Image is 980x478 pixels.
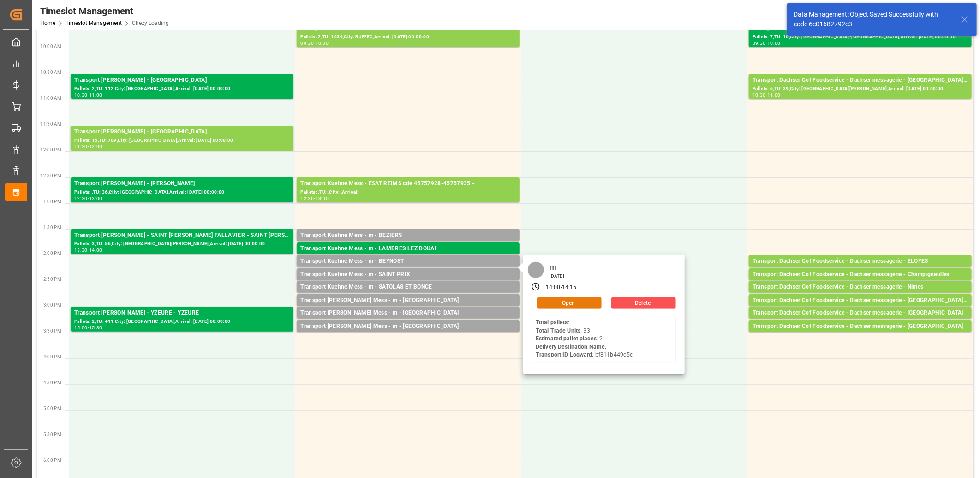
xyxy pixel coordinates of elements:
div: Transport [PERSON_NAME] - [PERSON_NAME] [74,179,290,188]
div: 10:00 [767,41,781,45]
div: Transport [PERSON_NAME] Mess - m - [GEOGRAPHIC_DATA] [300,322,516,331]
div: Data Management: Object Saved Successfully with code 6c01682792c3 [794,10,952,29]
span: 1:30 PM [43,225,61,230]
div: Transport Dachser Cof Foodservice - Dachser messagerie - [GEOGRAPHIC_DATA] [753,322,968,331]
div: Transport [PERSON_NAME] Mess - m - [GEOGRAPHIC_DATA] [300,296,516,305]
button: Delete [611,297,676,309]
span: 5:00 PM [43,406,61,411]
div: - [88,248,89,252]
b: Total Trade Units [536,327,580,334]
div: - [561,284,562,292]
div: Pallets: ,TU: ,City: ,Arrival: [300,188,516,196]
div: Pallets: 15,TU: 709,City: [GEOGRAPHIC_DATA],Arrival: [DATE] 00:00:00 [74,137,290,145]
button: Open [537,297,602,309]
div: m [546,260,568,273]
div: Transport Dachser Cof Foodservice - Dachser messagerie - Nimes [753,283,968,292]
div: Transport Dachser Cof Foodservice - Dachser messagerie - ELOYES [753,257,968,266]
span: 6:00 PM [43,458,61,463]
div: 13:30 [74,248,88,252]
div: 15:00 [74,326,88,330]
div: - [766,93,767,97]
div: [DATE] [546,273,568,279]
b: Transport ID Logward [536,351,592,358]
div: Transport Kuehne Mess - m - SAINT PRIX [300,270,516,279]
div: Transport Dachser Cof Foodservice - Dachser messagerie - [GEOGRAPHIC_DATA][PERSON_NAME] FALLAVIER [753,76,968,85]
div: 15:30 [89,326,102,330]
div: 14:15 [562,284,577,292]
div: Pallets: 2,TU: 13,City: [GEOGRAPHIC_DATA],Arrival: [DATE] 00:00:00 [753,318,968,326]
div: Pallets: 1,TU: 22,City: [GEOGRAPHIC_DATA],Arrival: [DATE] 00:00:00 [753,292,968,300]
div: Pallets: 1,TU: 30,City: [GEOGRAPHIC_DATA],Arrival: [DATE] 00:00:00 [753,331,968,339]
div: Pallets: ,TU: 14,City: [GEOGRAPHIC_DATA],Arrival: [DATE] 00:00:00 [300,318,516,326]
div: Transport [PERSON_NAME] - [GEOGRAPHIC_DATA] [74,76,290,85]
div: Pallets: 1,TU: 21,City: [GEOGRAPHIC_DATA],Arrival: [DATE] 00:00:00 [753,279,968,287]
span: 2:30 PM [43,277,61,282]
div: 12:30 [300,196,314,200]
div: Pallets: 1,TU: 34,City: [GEOGRAPHIC_DATA], [GEOGRAPHIC_DATA],Arrival: [DATE] 00:00:00 [753,305,968,313]
div: Pallets: ,TU: 36,City: [GEOGRAPHIC_DATA],Arrival: [DATE] 00:00:00 [74,188,290,196]
div: Transport Dachser Cof Foodservice - Dachser messagerie - Champigneulles [753,270,968,279]
span: 12:30 PM [40,173,61,178]
div: Timeslot Management [40,4,169,18]
div: 13:00 [315,196,329,200]
div: 10:30 [753,93,766,97]
div: - [314,41,315,45]
div: - [314,196,315,200]
span: 3:30 PM [43,328,61,333]
b: Total pallets [536,319,568,326]
div: Transport Dachser Cof Foodservice - Dachser messagerie - [GEOGRAPHIC_DATA] [753,309,968,318]
div: Transport Kuehne Mess - m - SATOLAS ET BONCE [300,283,516,292]
div: - [766,41,767,45]
div: Pallets: 2,TU: 112,City: [GEOGRAPHIC_DATA],Arrival: [DATE] 00:00:00 [74,85,290,93]
div: 09:30 [300,41,314,45]
span: 4:30 PM [43,380,61,385]
div: 11:00 [89,93,102,97]
div: 10:00 [315,41,329,45]
span: 2:00 PM [43,251,61,256]
div: 11:30 [74,145,88,149]
div: - [88,145,89,149]
div: Pallets: 1,TU: ,City: [GEOGRAPHIC_DATA],Arrival: [DATE] 00:00:00 [300,254,516,261]
span: 11:30 AM [40,121,61,127]
div: Pallets: 7,TU: 10,City: [GEOGRAPHIC_DATA]-[GEOGRAPHIC_DATA],Arrival: [DATE] 00:00:00 [753,33,968,41]
div: - [88,196,89,200]
div: Pallets: ,TU: 3,City: SATOLAS ET BONCE,Arrival: [DATE] 00:00:00 [300,292,516,300]
div: Transport Dachser Cof Foodservice - Dachser messagerie - [GEOGRAPHIC_DATA], [GEOGRAPHIC_DATA] [753,296,968,305]
span: 1:00 PM [43,199,61,204]
div: Pallets: ,TU: 3,City: [GEOGRAPHIC_DATA],Arrival: [DATE] 00:00:00 [300,331,516,339]
div: Pallets: 2,TU: 1039,City: RUFFEC,Arrival: [DATE] 00:00:00 [300,33,516,41]
div: Transport Kuehne Mess - m - LAMBRES LEZ DOUAI [300,244,516,254]
div: 14:00 [546,284,561,292]
div: 11:00 [767,93,781,97]
div: - [88,93,89,97]
div: Transport [PERSON_NAME] - YZEURE - YZEURE [74,309,290,318]
div: Pallets: 3,TU: 56,City: [GEOGRAPHIC_DATA][PERSON_NAME],Arrival: [DATE] 00:00:00 [74,240,290,248]
div: 09:30 [753,41,766,45]
div: 13:00 [89,196,102,200]
span: 4:00 PM [43,354,61,359]
span: 10:30 AM [40,70,61,75]
a: Timeslot Management [66,20,122,26]
b: Estimated pallet places [536,335,597,342]
div: 12:30 [74,196,88,200]
span: 12:00 PM [40,147,61,152]
span: 10:00 AM [40,44,61,49]
div: Transport Kuehne Mess - m - BEYNOST [300,257,516,266]
div: 10:30 [74,93,88,97]
div: Pallets: ,TU: 36,City: SAINT PRIX,Arrival: [DATE] 00:00:00 [300,279,516,287]
span: 5:30 PM [43,432,61,437]
div: Pallets: ,TU: 33,City: [GEOGRAPHIC_DATA],Arrival: [DATE] 00:00:00 [300,266,516,274]
div: - [88,326,89,330]
div: 12:00 [89,145,102,149]
div: Pallets: 1,TU: 50,City: ELOYES,Arrival: [DATE] 00:00:00 [753,266,968,274]
b: Delivery Destination Name [536,344,605,350]
div: Transport Kuehne Mess - m - BEZIERS [300,231,516,240]
div: Pallets: ,TU: 80,City: [GEOGRAPHIC_DATA],Arrival: [DATE] 00:00:00 [300,240,516,248]
div: 14:00 [89,248,102,252]
div: Pallets: ,TU: 27,City: [GEOGRAPHIC_DATA],Arrival: [DATE] 00:00:00 [300,305,516,313]
a: Home [40,20,55,26]
div: Pallets: 6,TU: 39,City: [GEOGRAPHIC_DATA][PERSON_NAME],Arrival: [DATE] 00:00:00 [753,85,968,93]
div: : : 33 : 2 : : bf811b449d5c [536,319,633,359]
span: 3:00 PM [43,303,61,308]
div: Pallets: 2,TU: 411,City: [GEOGRAPHIC_DATA],Arrival: [DATE] 00:00:00 [74,318,290,326]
